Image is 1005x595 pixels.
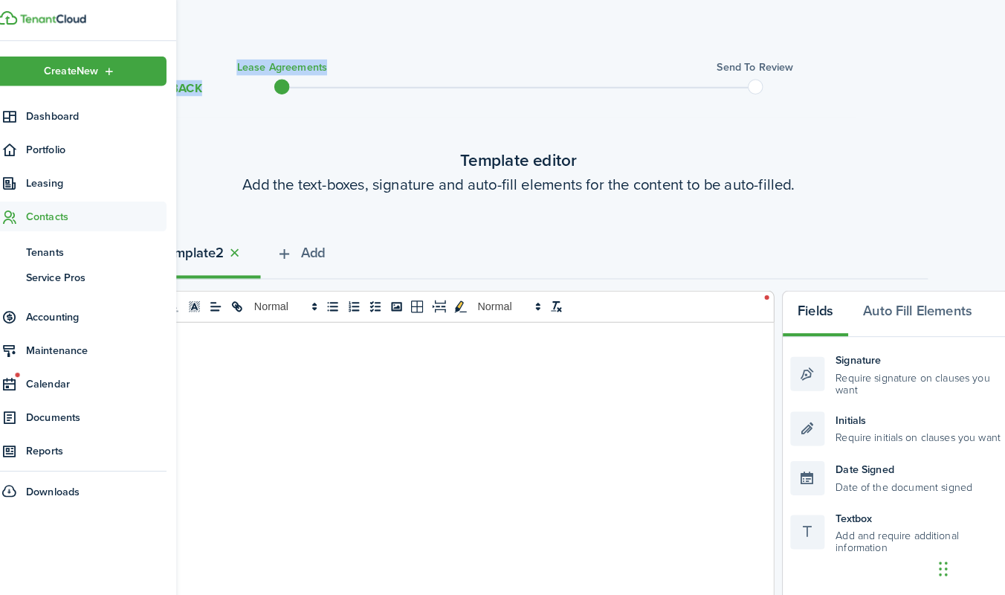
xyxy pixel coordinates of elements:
[10,263,180,289] a: Service Pros
[42,143,180,158] span: Portfolio
[124,149,925,173] wizard-step-header-title: Template editor
[239,295,259,313] button: link
[42,405,180,420] span: Documents
[332,295,353,313] button: list: bullet
[931,524,1005,595] iframe: Chat Widget
[416,295,436,313] button: table-better
[249,62,337,78] h3: Lease Agreements
[42,372,180,387] span: Calendar
[374,295,395,313] button: list: check
[236,243,257,260] button: Close tab
[457,295,478,313] button: toggleMarkYellow: markYellow
[42,306,180,322] span: Accounting
[14,15,34,29] img: TenantCloud
[42,437,180,453] span: Reports
[718,62,793,78] h3: Send to review
[42,110,180,126] span: Dashboard
[311,242,335,262] span: Add
[551,295,572,313] button: clean
[42,243,180,259] span: Tenants
[10,431,180,460] a: Reports
[10,103,180,132] a: Dashboard
[783,289,847,334] button: Fields
[42,176,180,191] span: Leasing
[42,477,95,493] span: Downloads
[436,295,457,313] button: pageBreak
[42,339,180,355] span: Maintenance
[228,242,236,262] strong: 2
[124,173,925,196] wizard-step-header-description: Add the text-boxes, signature and auto-fill elements for the content to be auto-filled.
[60,69,114,80] span: Create New
[42,208,180,224] span: Contacts
[395,295,416,313] button: image
[42,268,180,284] span: Service Pros
[165,83,215,98] button: Back
[10,238,180,263] a: Tenants
[353,295,374,313] button: list: ordered
[10,59,180,89] button: Open menu
[36,19,101,28] img: TenantCloud
[935,538,944,583] div: Drag
[847,289,983,334] button: Auto Fill Elements
[174,242,228,262] strong: Template
[272,233,350,277] button: Add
